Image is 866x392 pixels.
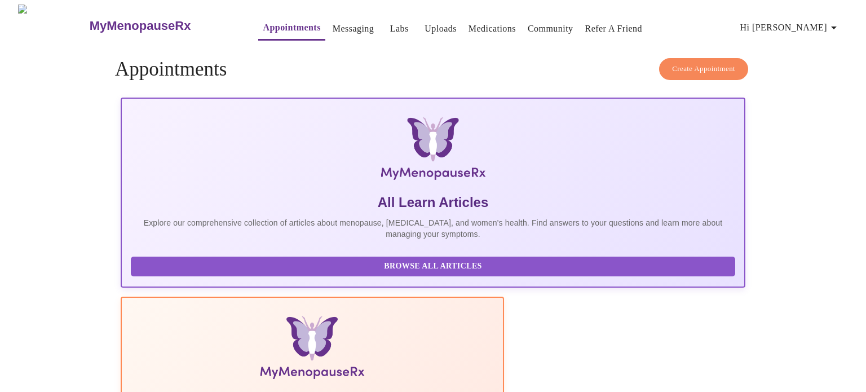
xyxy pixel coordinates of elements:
img: MyMenopauseRx Logo [224,117,641,184]
a: Messaging [333,21,374,37]
a: Refer a Friend [585,21,643,37]
a: Browse All Articles [131,261,738,270]
a: Appointments [263,20,320,36]
img: MyMenopauseRx Logo [18,5,88,47]
button: Uploads [420,17,461,40]
button: Labs [381,17,417,40]
h5: All Learn Articles [131,193,735,212]
span: Create Appointment [672,63,735,76]
h4: Appointments [115,58,751,81]
a: Labs [390,21,409,37]
button: Hi [PERSON_NAME] [736,16,845,39]
a: Medications [469,21,516,37]
a: Uploads [425,21,457,37]
span: Browse All Articles [142,259,724,274]
span: Hi [PERSON_NAME] [740,20,841,36]
button: Appointments [258,16,325,41]
a: MyMenopauseRx [88,6,236,46]
a: Community [528,21,573,37]
img: Menopause Manual [188,316,436,384]
button: Browse All Articles [131,257,735,276]
p: Explore our comprehensive collection of articles about menopause, [MEDICAL_DATA], and women's hea... [131,217,735,240]
button: Create Appointment [659,58,748,80]
button: Refer a Friend [581,17,647,40]
button: Messaging [328,17,378,40]
h3: MyMenopauseRx [90,19,191,33]
button: Medications [464,17,520,40]
button: Community [523,17,578,40]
